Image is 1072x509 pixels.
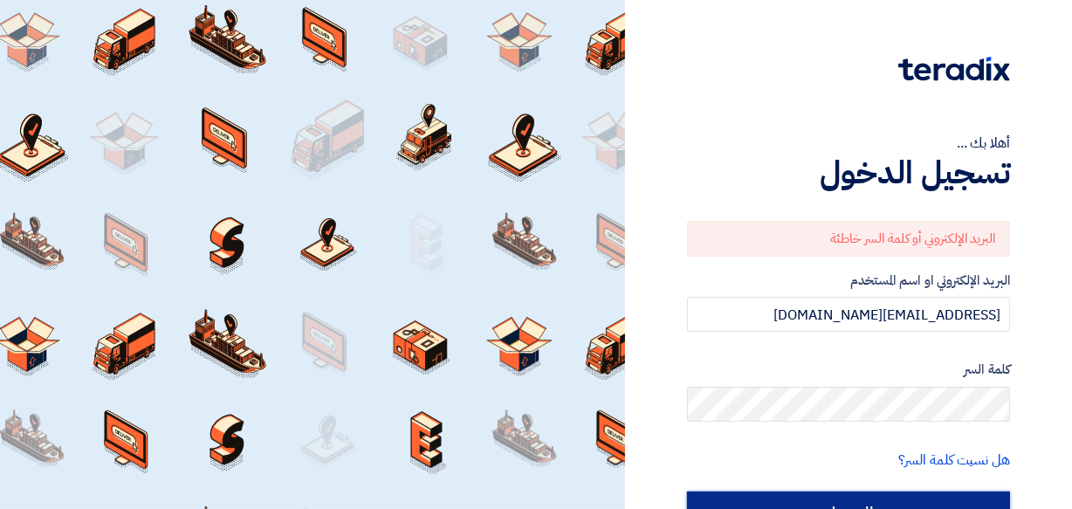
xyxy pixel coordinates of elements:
[687,221,1010,257] div: البريد الإلكتروني أو كلمة السر خاطئة
[898,57,1010,81] img: Teradix logo
[687,271,1010,291] label: البريد الإلكتروني او اسم المستخدم
[687,360,1010,380] label: كلمة السر
[687,133,1010,154] div: أهلا بك ...
[898,450,1010,471] a: هل نسيت كلمة السر؟
[687,297,1010,332] input: أدخل بريد العمل الإلكتروني او اسم المستخدم الخاص بك ...
[687,154,1010,192] h1: تسجيل الدخول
